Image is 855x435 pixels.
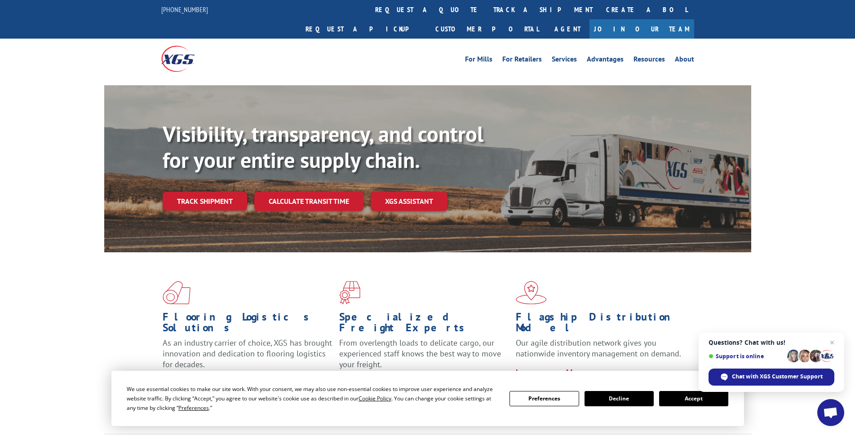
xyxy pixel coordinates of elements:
[127,384,499,413] div: We use essential cookies to make our site work. With your consent, we may also use non-essential ...
[552,56,577,66] a: Services
[502,56,542,66] a: For Retailers
[675,56,694,66] a: About
[827,337,837,348] span: Close chat
[633,56,665,66] a: Resources
[817,399,844,426] div: Open chat
[587,56,624,66] a: Advantages
[178,404,209,412] span: Preferences
[161,5,208,14] a: [PHONE_NUMBER]
[163,338,332,369] span: As an industry carrier of choice, XGS has brought innovation and dedication to flooring logistics...
[359,395,391,402] span: Cookie Policy
[465,56,492,66] a: For Mills
[509,391,579,406] button: Preferences
[163,120,483,174] b: Visibility, transparency, and control for your entire supply chain.
[516,367,628,378] a: Learn More >
[585,391,654,406] button: Decline
[339,312,509,338] h1: Specialized Freight Experts
[516,338,681,359] span: Our agile distribution network gives you nationwide inventory management on demand.
[163,192,247,211] a: Track shipment
[111,371,744,426] div: Cookie Consent Prompt
[709,369,834,386] div: Chat with XGS Customer Support
[709,339,834,346] span: Questions? Chat with us!
[339,281,360,304] img: xgs-icon-focused-on-flooring-red
[163,281,190,304] img: xgs-icon-total-supply-chain-intelligence-red
[339,338,509,378] p: From overlength loads to delicate cargo, our experienced staff knows the best way to move your fr...
[429,19,545,39] a: Customer Portal
[545,19,589,39] a: Agent
[163,312,332,338] h1: Flooring Logistics Solutions
[659,391,728,406] button: Accept
[254,192,363,211] a: Calculate transit time
[371,192,447,211] a: XGS ASSISTANT
[589,19,694,39] a: Join Our Team
[732,373,823,381] span: Chat with XGS Customer Support
[299,19,429,39] a: Request a pickup
[709,353,784,360] span: Support is online
[516,281,547,304] img: xgs-icon-flagship-distribution-model-red
[516,312,686,338] h1: Flagship Distribution Model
